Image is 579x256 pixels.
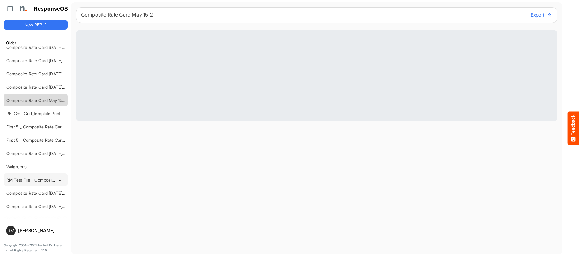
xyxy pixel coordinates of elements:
[6,71,88,76] a: Composite Rate Card [DATE] mapping test
[4,20,68,30] button: New RFP
[568,111,579,145] button: Feedback
[7,228,14,233] span: RM
[4,39,68,46] h6: Older
[6,84,88,90] a: Composite Rate Card [DATE] mapping test
[6,191,78,196] a: Composite Rate Card [DATE]_smaller
[531,11,552,19] button: Export
[6,151,88,156] a: Composite Rate Card [DATE] mapping test
[6,124,79,129] a: First 5 _ Composite Rate Card [DATE]
[58,177,64,183] button: dropdownbutton
[6,177,90,182] a: RM Test File _ Composite Rate Card [DATE]
[6,137,79,143] a: First 5 _ Composite Rate Card [DATE]
[17,3,29,15] img: Northell
[18,228,65,233] div: [PERSON_NAME]
[81,12,526,17] h6: Composite Rate Card May 15-2
[34,6,68,12] h1: ResponseOS
[6,204,78,209] a: Composite Rate Card [DATE]_smaller
[6,164,27,169] a: Walgreens
[6,58,105,63] a: Composite Rate Card [DATE] mapping test_deleted
[6,98,67,103] a: Composite Rate Card May 15-2
[76,30,557,121] div: Loading RFP
[4,243,68,253] p: Copyright 2004 - 2025 Northell Partners Ltd. All Rights Reserved. v 1.1.0
[6,45,105,50] a: Composite Rate Card [DATE] mapping test_deleted
[6,111,97,116] a: RFI Cost Grid_template.Prints and warehousing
